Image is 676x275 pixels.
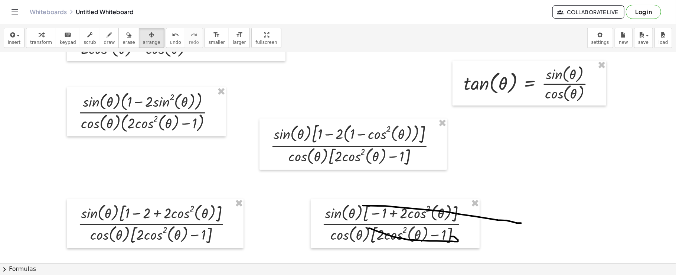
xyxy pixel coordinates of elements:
[172,30,179,39] i: undo
[64,30,71,39] i: keyboard
[9,6,21,18] button: Toggle navigation
[251,28,281,48] button: fullscreen
[634,28,653,48] button: save
[80,28,100,48] button: scrub
[185,28,203,48] button: redoredo
[559,9,618,15] span: Collaborate Live
[209,40,225,45] span: smaller
[615,28,633,48] button: new
[190,30,197,39] i: redo
[591,40,609,45] span: settings
[213,30,220,39] i: format_size
[166,28,185,48] button: undoundo
[659,40,668,45] span: load
[229,28,250,48] button: format_sizelarger
[60,40,76,45] span: keypad
[4,28,25,48] button: insert
[100,28,119,48] button: draw
[638,40,649,45] span: save
[552,5,624,19] button: Collaborate Live
[123,40,135,45] span: erase
[236,30,243,39] i: format_size
[654,28,672,48] button: load
[255,40,277,45] span: fullscreen
[26,28,56,48] button: transform
[30,8,67,16] a: Whiteboards
[189,40,199,45] span: redo
[205,28,229,48] button: format_sizesmaller
[30,40,52,45] span: transform
[587,28,613,48] button: settings
[170,40,181,45] span: undo
[233,40,246,45] span: larger
[619,40,628,45] span: new
[8,40,20,45] span: insert
[143,40,160,45] span: arrange
[56,28,80,48] button: keyboardkeypad
[139,28,164,48] button: arrange
[84,40,96,45] span: scrub
[118,28,139,48] button: erase
[104,40,115,45] span: draw
[626,5,661,19] button: Log in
